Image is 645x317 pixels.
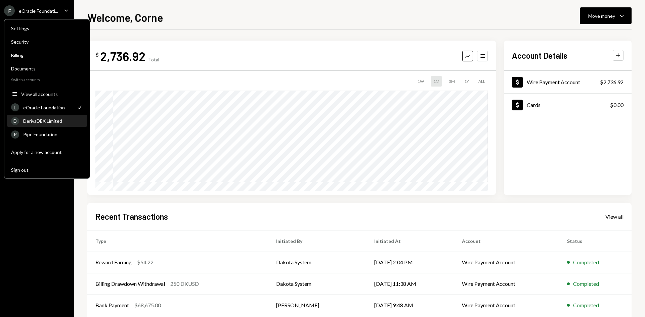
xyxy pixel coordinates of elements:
[268,230,366,252] th: Initiated By
[454,230,559,252] th: Account
[268,295,366,316] td: [PERSON_NAME]
[11,52,83,58] div: Billing
[170,280,199,288] div: 250 DKUSD
[610,101,623,109] div: $0.00
[7,36,87,48] a: Security
[366,295,454,316] td: [DATE] 9:48 AM
[23,118,83,124] div: DerivaDEX Limited
[148,57,159,62] div: Total
[504,71,632,93] a: Wire Payment Account$2,736.92
[7,62,87,74] a: Documents
[268,273,366,295] td: Dakota System
[11,103,19,111] div: E
[11,66,83,71] div: Documents
[95,280,165,288] div: Billing Drawdown Withdrawal
[21,91,83,97] div: View all accounts
[600,78,623,86] div: $2,736.92
[268,252,366,273] td: Dakota System
[7,49,87,61] a: Billing
[527,79,580,85] div: Wire Payment Account
[573,280,599,288] div: Completed
[19,8,58,14] div: eOracle Foundati...
[95,51,99,58] div: $
[7,146,87,158] button: Apply for a new account
[11,39,83,45] div: Security
[4,5,15,16] div: E
[462,76,472,87] div: 1Y
[11,149,83,155] div: Apply for a new account
[137,258,154,266] div: $54.22
[95,258,132,266] div: Reward Earning
[454,273,559,295] td: Wire Payment Account
[11,117,19,125] div: D
[573,301,599,309] div: Completed
[431,76,442,87] div: 1M
[454,295,559,316] td: Wire Payment Account
[588,12,615,19] div: Move money
[100,49,145,64] div: 2,736.92
[23,105,72,110] div: eOracle Foundation
[7,115,87,127] a: DDerivaDEX Limited
[7,128,87,140] a: PPipe Foundation
[7,164,87,176] button: Sign out
[366,252,454,273] td: [DATE] 2:04 PM
[87,11,163,24] h1: Welcome, Corne
[415,76,427,87] div: 1W
[446,76,458,87] div: 3M
[95,211,168,222] h2: Recent Transactions
[4,76,90,82] div: Switch accounts
[573,258,599,266] div: Completed
[605,213,623,220] a: View all
[87,230,268,252] th: Type
[366,230,454,252] th: Initiated At
[23,131,83,137] div: Pipe Foundation
[504,94,632,116] a: Cards$0.00
[454,252,559,273] td: Wire Payment Account
[11,130,19,139] div: P
[366,273,454,295] td: [DATE] 11:38 AM
[605,213,623,220] div: View all
[7,88,87,100] button: View all accounts
[11,25,83,31] div: Settings
[527,102,541,108] div: Cards
[7,22,87,34] a: Settings
[11,167,83,173] div: Sign out
[512,50,567,61] h2: Account Details
[476,76,488,87] div: ALL
[580,7,632,24] button: Move money
[559,230,632,252] th: Status
[95,301,129,309] div: Bank Payment
[134,301,161,309] div: $68,675.00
